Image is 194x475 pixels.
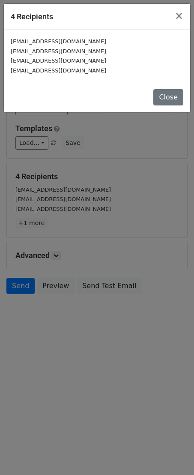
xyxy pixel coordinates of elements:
[175,10,183,22] span: ×
[168,4,190,28] button: Close
[153,89,183,105] button: Close
[11,48,106,54] small: [EMAIL_ADDRESS][DOMAIN_NAME]
[11,11,53,22] h5: 4 Recipients
[11,67,106,74] small: [EMAIL_ADDRESS][DOMAIN_NAME]
[151,434,194,475] iframe: Chat Widget
[11,57,106,64] small: [EMAIL_ADDRESS][DOMAIN_NAME]
[11,38,106,45] small: [EMAIL_ADDRESS][DOMAIN_NAME]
